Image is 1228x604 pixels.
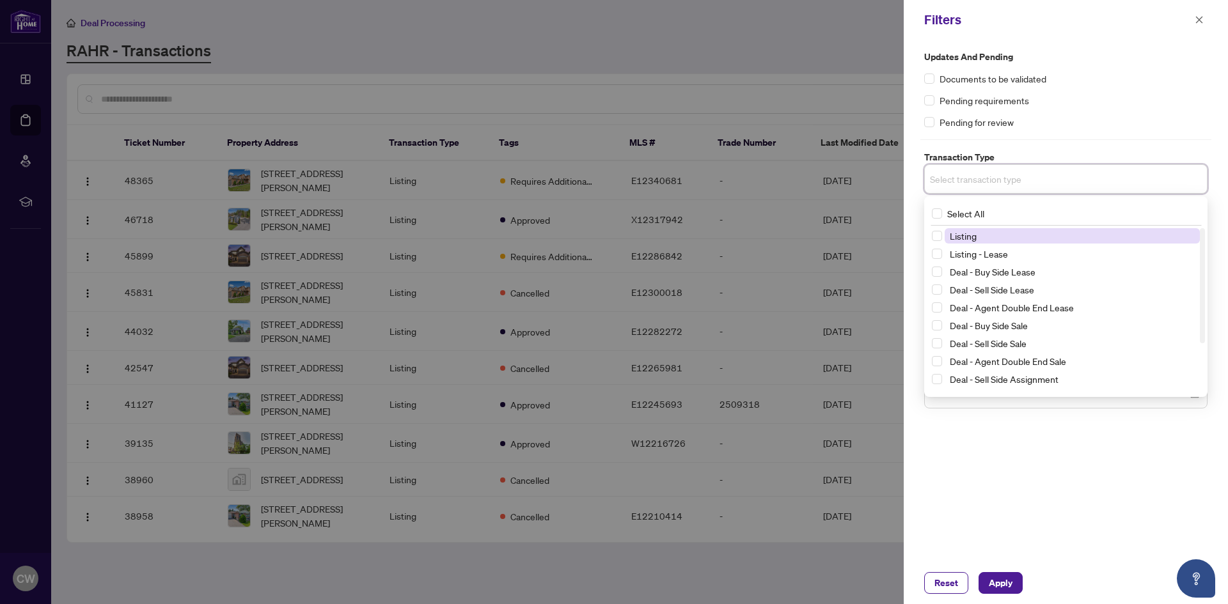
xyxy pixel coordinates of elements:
[940,72,1046,86] span: Documents to be validated
[945,353,1200,369] span: Deal - Agent Double End Sale
[924,10,1191,29] div: Filters
[940,93,1029,107] span: Pending requirements
[932,356,942,366] span: Select Deal - Agent Double End Sale
[950,248,1008,259] span: Listing - Lease
[932,231,942,241] span: Select Listing
[924,572,968,594] button: Reset
[924,50,1208,64] label: Updates and Pending
[950,373,1059,385] span: Deal - Sell Side Assignment
[945,282,1200,297] span: Deal - Sell Side Lease
[989,573,1012,593] span: Apply
[945,336,1200,351] span: Deal - Sell Side Sale
[945,264,1200,279] span: Deal - Buy Side Lease
[932,302,942,313] span: Select Deal - Agent Double End Lease
[932,249,942,259] span: Select Listing - Lease
[945,371,1200,387] span: Deal - Sell Side Assignment
[940,115,1014,129] span: Pending for review
[942,206,989,221] span: Select All
[1195,15,1204,24] span: close
[932,284,942,295] span: Select Deal - Sell Side Lease
[945,318,1200,333] span: Deal - Buy Side Sale
[932,320,942,330] span: Select Deal - Buy Side Sale
[934,573,958,593] span: Reset
[950,391,1060,403] span: Deal - Buy Side Assignment
[950,337,1027,349] span: Deal - Sell Side Sale
[945,300,1200,315] span: Deal - Agent Double End Lease
[950,302,1074,313] span: Deal - Agent Double End Lease
[950,355,1066,367] span: Deal - Agent Double End Sale
[945,228,1200,244] span: Listing
[1177,559,1215,598] button: Open asap
[932,374,942,384] span: Select Deal - Sell Side Assignment
[950,320,1028,331] span: Deal - Buy Side Sale
[950,230,977,242] span: Listing
[945,389,1200,405] span: Deal - Buy Side Assignment
[932,338,942,348] span: Select Deal - Sell Side Sale
[950,266,1035,277] span: Deal - Buy Side Lease
[924,150,1208,164] label: Transaction Type
[950,284,1034,295] span: Deal - Sell Side Lease
[979,572,1023,594] button: Apply
[932,267,942,277] span: Select Deal - Buy Side Lease
[945,246,1200,261] span: Listing - Lease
